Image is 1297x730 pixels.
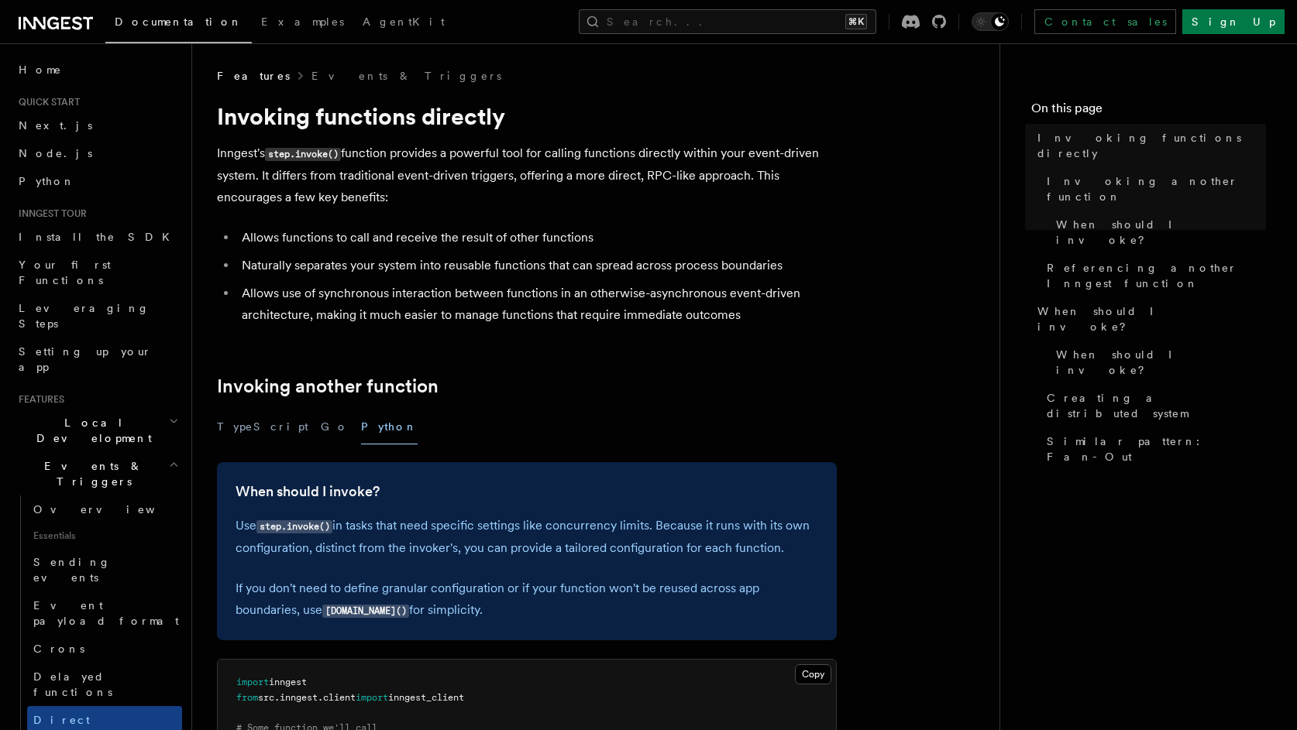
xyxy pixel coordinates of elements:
a: Similar pattern: Fan-Out [1041,427,1266,471]
a: Referencing another Inngest function [1041,254,1266,297]
p: Inngest's function provides a powerful tool for calling functions directly within your event-driv... [217,142,837,208]
span: from [236,692,258,703]
span: Node.js [19,147,92,159]
span: Invoking another function [1047,173,1266,204]
span: When should I invoke? [1056,217,1266,248]
span: Your first Functions [19,259,111,286]
button: Search...⌘K [579,9,876,34]
a: Leveraging Steps [12,294,182,338]
span: Install the SDK [19,231,179,243]
a: Python [12,167,182,195]
span: Delayed functions [33,670,112,698]
span: import [356,692,388,703]
span: Local Development [12,415,169,446]
span: Invoking functions directly [1037,130,1266,161]
span: inngest_client [388,692,464,703]
span: Sending events [33,556,111,584]
span: Documentation [115,15,243,28]
a: Next.js [12,111,182,139]
span: inngest [280,692,318,703]
span: Python [19,175,75,187]
code: step.invoke() [256,520,332,533]
span: import [236,677,269,687]
a: Invoking another function [1041,167,1266,211]
a: Creating a distributed system [1041,384,1266,427]
span: Creating a distributed system [1047,390,1266,421]
a: Node.js [12,139,182,167]
span: Setting up your app [19,345,152,373]
a: Event payload format [27,591,182,635]
span: Crons [33,643,84,655]
span: src [258,692,274,703]
a: Sending events [27,548,182,591]
a: Events & Triggers [311,68,501,84]
button: Go [321,410,349,444]
a: Invoking another function [217,375,439,397]
li: Naturally separates your system into reusable functions that can spread across process boundaries [237,255,837,276]
span: inngest [269,677,307,687]
a: When should I invoke? [1050,211,1266,254]
span: Examples [261,15,344,28]
h1: Invoking functions directly [217,102,837,130]
a: Examples [252,5,353,42]
span: Home [19,62,62,77]
a: When should I invoke? [1031,297,1266,341]
span: Next.js [19,119,92,132]
span: Quick start [12,96,80,108]
span: Similar pattern: Fan-Out [1047,434,1266,464]
button: TypeScript [217,410,308,444]
span: Inngest tour [12,207,87,220]
button: Local Development [12,409,182,452]
span: . [318,692,323,703]
span: Features [217,68,290,84]
code: step.invoke() [265,148,341,161]
a: Setting up your app [12,338,182,381]
span: When should I invoke? [1037,303,1266,334]
span: Features [12,393,64,406]
a: Home [12,56,182,84]
button: Python [361,410,418,444]
button: Copy [795,664,831,684]
span: AgentKit [363,15,445,28]
a: Crons [27,635,182,663]
a: When should I invoke? [1050,341,1266,384]
h4: On this page [1031,99,1266,124]
span: client [323,692,356,703]
li: Allows use of synchronous interaction between functions in an otherwise-asynchronous event-driven... [237,283,837,326]
span: Leveraging Steps [19,302,150,330]
a: When should I invoke? [236,481,380,502]
p: If you don't need to define granular configuration or if your function won't be reused across app... [236,577,818,622]
span: Essentials [27,523,182,548]
a: AgentKit [353,5,454,42]
a: Overview [27,495,182,523]
span: Overview [33,503,193,516]
a: Sign Up [1182,9,1285,34]
code: [DOMAIN_NAME]() [322,605,409,618]
li: Allows functions to call and receive the result of other functions [237,227,837,248]
a: Invoking functions directly [1031,124,1266,167]
kbd: ⌘K [845,14,867,29]
span: When should I invoke? [1056,347,1266,378]
span: Events & Triggers [12,458,169,489]
button: Events & Triggers [12,452,182,495]
span: . [274,692,280,703]
span: Referencing another Inngest function [1047,260,1266,291]
p: Use in tasks that need specific settings like concurrency limits. Because it runs with its own co... [236,515,818,559]
button: Toggle dark mode [972,12,1009,31]
a: Install the SDK [12,223,182,251]
a: Your first Functions [12,251,182,294]
span: Event payload format [33,599,179,627]
a: Delayed functions [27,663,182,706]
a: Documentation [105,5,252,43]
a: Contact sales [1034,9,1176,34]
